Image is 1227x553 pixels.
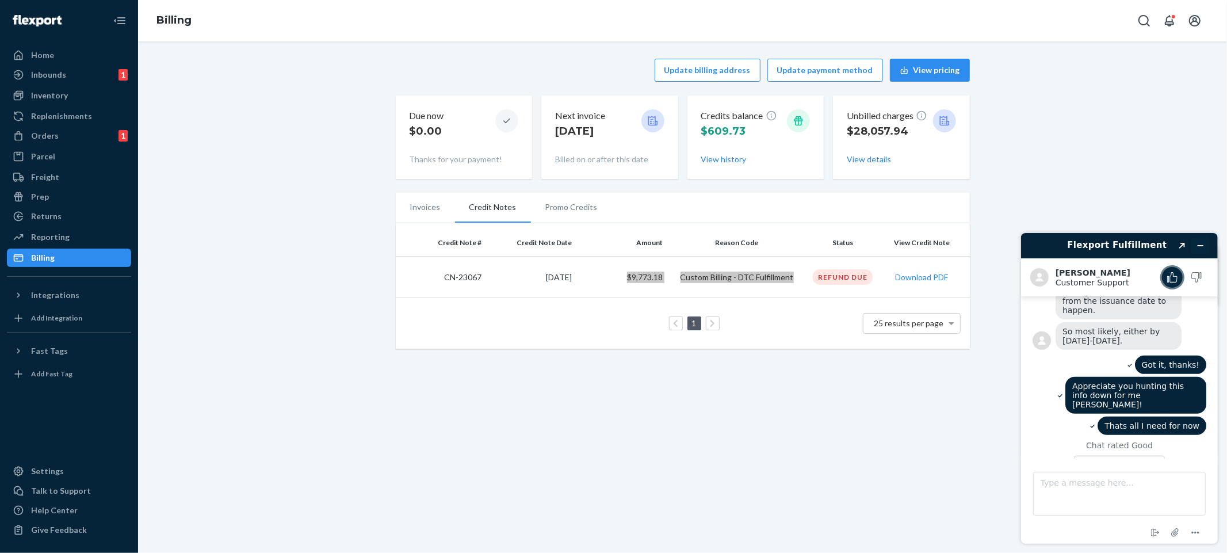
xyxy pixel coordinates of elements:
div: Orders [31,130,59,142]
p: Credits balance [701,109,777,123]
a: Settings [7,462,131,480]
td: CN-23067 [396,257,487,298]
a: Billing [7,249,131,267]
li: Credit Notes [455,193,531,223]
span: 25 results per page [874,318,943,328]
div: Settings [31,466,64,477]
button: Integrations [7,286,131,304]
p: Due now [410,109,444,123]
a: Reporting [7,228,131,246]
th: Status [806,229,879,257]
div: Parcel [31,151,55,162]
button: View history [701,154,747,165]
button: Fast Tags [7,342,131,360]
button: Update payment method [767,59,883,82]
a: Page 1 is your current page [690,318,699,328]
div: Inventory [31,90,68,101]
button: Download PDF [896,272,949,283]
button: Give Feedback [7,521,131,539]
p: Next invoice [555,109,605,123]
div: Integrations [31,289,79,301]
td: Custom Billing - DTC Fulfillment [667,257,806,298]
div: Replenishments [31,110,92,122]
p: $0.00 [410,124,444,139]
a: Home [7,46,131,64]
td: $9,773.18 [577,257,668,298]
th: Credit Note Date [486,229,577,257]
button: Talk to Support [7,482,131,500]
p: [DATE] [555,124,605,139]
button: View details [847,154,891,165]
a: Billing [156,14,192,26]
div: Refund Due [813,269,873,285]
a: Inbounds1 [7,66,131,84]
p: Unbilled charges [847,109,927,123]
th: Reason Code [667,229,806,257]
div: Billing [31,252,55,264]
ol: breadcrumbs [147,4,201,37]
div: Add Fast Tag [31,369,72,379]
div: Add Integration [31,313,82,323]
a: Orders1 [7,127,131,145]
div: Prep [31,191,49,203]
p: Billed on or after this date [555,154,664,165]
a: Add Integration [7,309,131,327]
div: 1 [119,130,128,142]
a: Parcel [7,147,131,166]
div: Give Feedback [31,524,87,536]
button: Close Navigation [108,9,131,32]
a: Returns [7,207,131,226]
p: Thanks for your payment! [410,154,519,165]
div: Returns [31,211,62,222]
td: [DATE] [486,257,577,298]
a: Add Fast Tag [7,365,131,383]
li: Promo Credits [531,193,612,222]
li: Invoices [396,193,455,222]
span: $609.73 [701,125,746,138]
a: Replenishments [7,107,131,125]
button: View pricing [890,59,970,82]
div: Home [31,49,54,61]
div: Help Center [31,505,78,516]
div: Reporting [31,231,70,243]
img: Flexport logo [13,15,62,26]
a: Help Center [7,501,131,520]
a: Freight [7,168,131,186]
div: 1 [119,69,128,81]
div: Fast Tags [31,345,68,357]
th: Amount [577,229,668,257]
button: Open Search Box [1133,9,1156,32]
div: Inbounds [31,69,66,81]
iframe: Find more information here [1012,224,1227,553]
a: Prep [7,188,131,206]
a: Inventory [7,86,131,105]
div: Talk to Support [31,485,91,497]
div: Freight [31,171,59,183]
span: Chat [27,8,51,18]
button: Open notifications [1158,9,1181,32]
th: Credit Note # [396,229,487,257]
th: View Credit Note [879,229,970,257]
p: $28,057.94 [847,124,927,139]
button: Update billing address [655,59,760,82]
button: Open account menu [1183,9,1206,32]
